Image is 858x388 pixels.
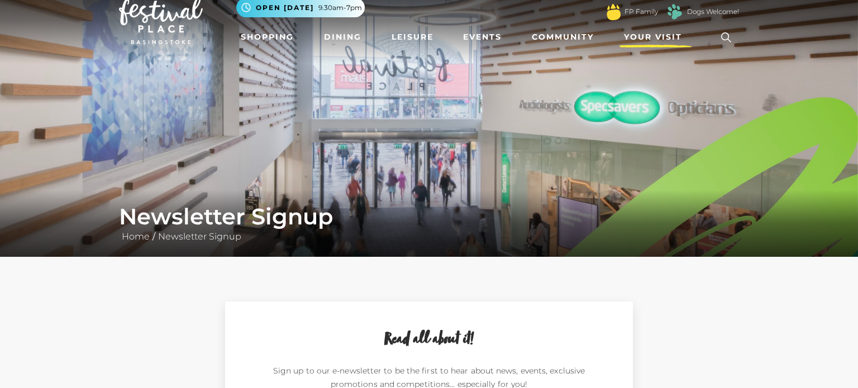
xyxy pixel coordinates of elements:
a: Events [459,27,506,47]
span: Open [DATE] [256,3,314,13]
a: Dining [320,27,366,47]
a: Newsletter Signup [155,231,244,242]
h2: Read all about it! [253,329,605,351]
a: Dogs Welcome! [687,7,739,17]
h1: Newsletter Signup [119,203,739,230]
span: 9.30am-7pm [318,3,362,13]
a: Leisure [387,27,438,47]
a: Community [527,27,598,47]
a: FP Family [625,7,658,17]
a: Shopping [236,27,298,47]
div: / [111,203,747,243]
a: Home [119,231,152,242]
a: Your Visit [619,27,692,47]
span: Your Visit [624,31,682,43]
